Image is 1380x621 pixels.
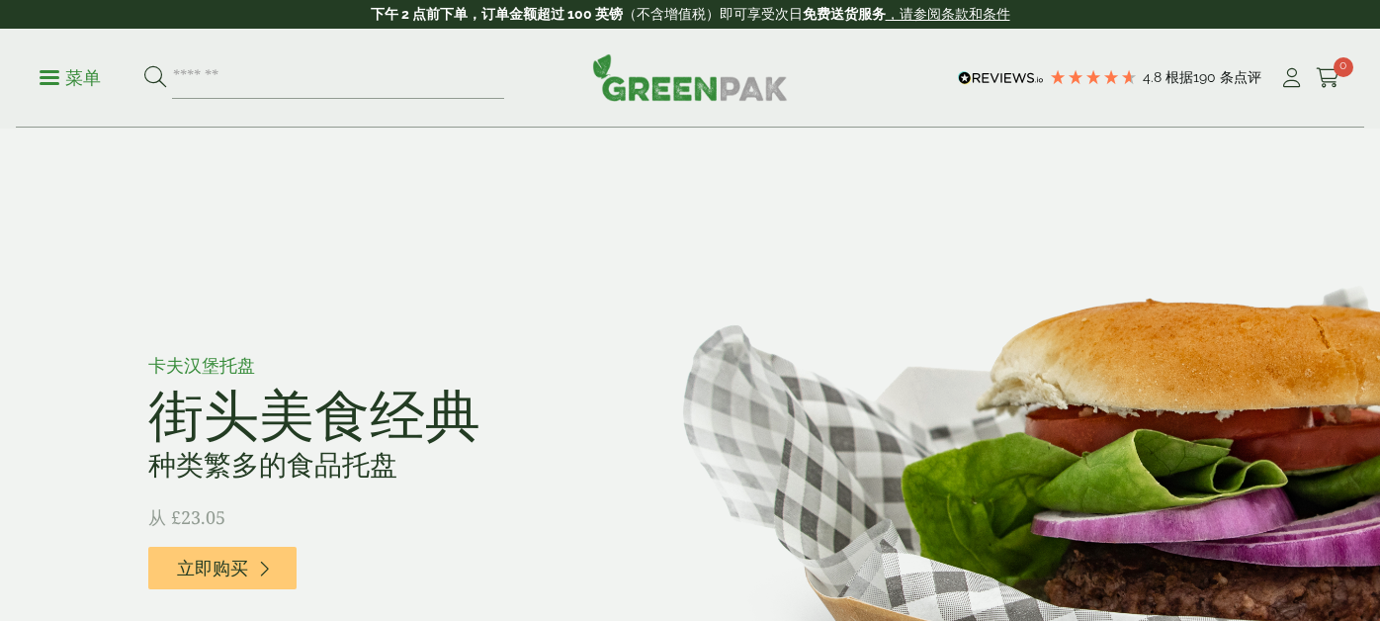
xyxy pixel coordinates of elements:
[177,558,248,578] font: 立即购买
[371,6,509,22] font: 下午 2 点前下单，订单
[1143,69,1162,85] font: 4.8
[886,6,1010,22] a: ，请参阅条款和条件
[148,353,255,377] font: 卡夫汉堡托盘
[40,66,101,86] a: 菜单
[1165,69,1193,85] font: 根据
[148,547,297,589] a: 立即购买
[1234,69,1261,85] font: 点评
[623,6,720,22] font: （不含增值税）
[1279,68,1304,88] i: 我的账户
[148,445,397,483] font: 种类繁多的食品托盘
[509,6,623,22] font: 金额超过 100 英镑
[803,6,886,22] font: 免费送货服务
[592,53,788,101] img: GreenPak 供应
[148,505,225,529] font: 从 £23.05
[720,6,803,22] font: 即可享受次日
[958,71,1044,85] img: REVIEWS.io
[1339,58,1346,72] font: 0
[1316,63,1340,93] a: 0
[65,67,101,88] font: 菜单
[148,376,480,451] font: 街头美食经典
[1193,69,1234,85] font: 190 条
[1049,68,1138,86] div: 4.79 星
[1316,68,1340,88] i: 大车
